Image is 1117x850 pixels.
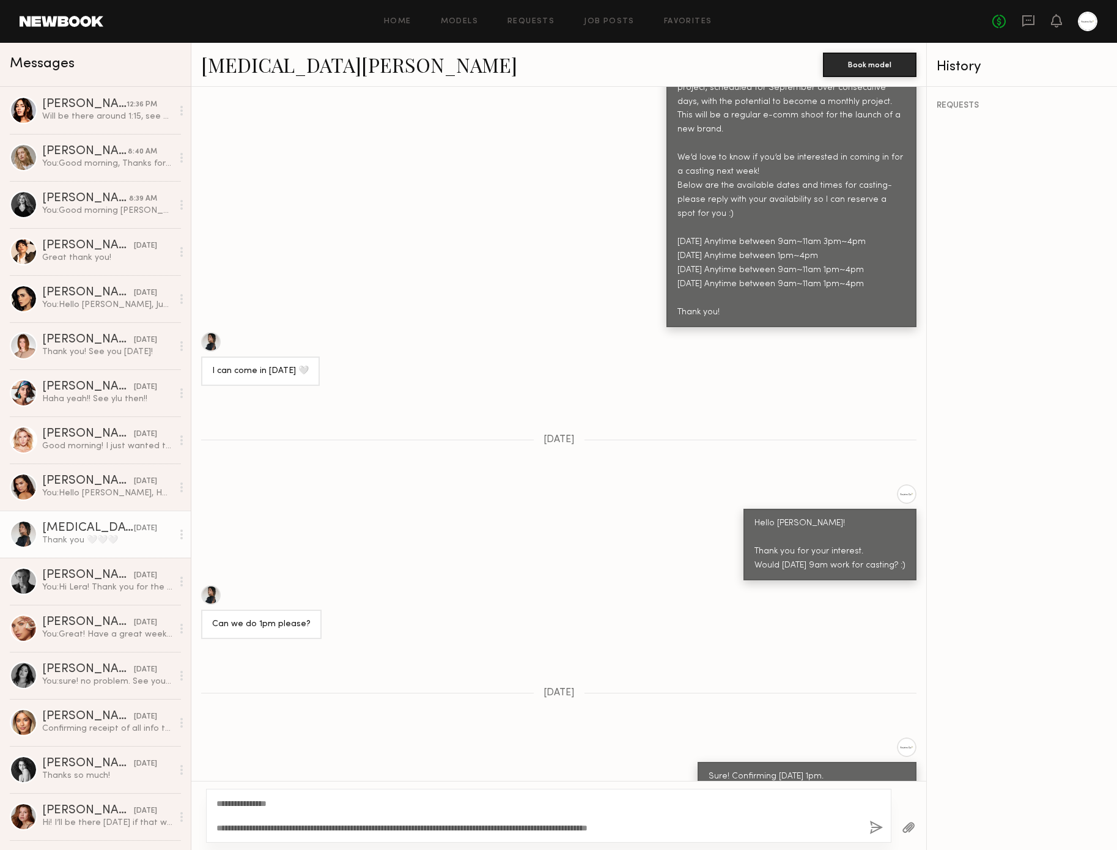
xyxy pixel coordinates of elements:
div: 8:40 AM [128,146,157,158]
div: [PERSON_NAME] [42,711,134,723]
button: Book model [823,53,916,77]
div: [PERSON_NAME] [42,428,134,440]
a: [MEDICAL_DATA][PERSON_NAME] [201,51,517,78]
div: History [937,60,1108,74]
div: [DATE] [134,287,157,299]
div: REQUESTS [937,102,1108,110]
div: You: Hello [PERSON_NAME], Just checking in to see if you’re on your way to the casting or if you ... [42,299,172,311]
div: Confirming receipt of all info thank you and look forward to meeting you next week! [42,723,172,734]
div: [DATE] [134,664,157,676]
div: [PERSON_NAME] [42,475,134,487]
div: [DATE] [134,334,157,346]
div: Thank you! See you [DATE]! [42,346,172,358]
div: Haha yeah!! See ylu then!! [42,393,172,405]
div: I can come in [DATE] 🤍 [212,364,309,379]
a: Favorites [664,18,712,26]
span: [DATE] [544,688,575,698]
div: You: Hi Lera! Thank you for the response. Unfortunately, we’re only working [DATE] through [DATE]... [42,582,172,593]
div: Can we do 1pm please? [212,618,311,632]
div: You: sure! no problem. See you later :) [42,676,172,687]
div: You: Good morning, Thanks for letting me know. Ok confirming [DATE] between 4-4:30pm. See you [DA... [42,158,172,169]
span: Messages [10,57,75,71]
div: Great thank you! [42,252,172,264]
div: [MEDICAL_DATA][PERSON_NAME] [42,522,134,534]
div: [DATE] [134,711,157,723]
div: [DATE] [134,805,157,817]
a: Models [441,18,478,26]
div: Sure! Confirming [DATE] 1pm. Have a great weekend and see you next week :) [709,770,905,812]
div: [PERSON_NAME] [42,240,134,252]
div: Thanks so much! [42,770,172,782]
div: You: Good morning [PERSON_NAME], Thanks for letting me know! We have some some spots [DATE] ([DAT... [42,205,172,216]
div: [DATE] [134,523,157,534]
div: [DATE] [134,758,157,770]
div: [PERSON_NAME] [42,805,134,817]
div: [PERSON_NAME] [42,381,134,393]
a: Job Posts [584,18,635,26]
div: [PERSON_NAME] [42,569,134,582]
a: Book model [823,59,916,69]
div: [DATE] [134,570,157,582]
div: [PERSON_NAME] [42,334,134,346]
a: Requests [507,18,555,26]
span: [DATE] [544,435,575,445]
div: You: Hello [PERSON_NAME], Hope everything is ok with you! Do you want to reschedule your casting? [42,487,172,499]
div: [PERSON_NAME] [42,616,134,629]
div: Thank you 🤍🤍🤍 [42,534,172,546]
a: Home [384,18,411,26]
div: [PERSON_NAME] [42,663,134,676]
div: [PERSON_NAME] [42,98,127,111]
div: [DATE] [134,476,157,487]
div: You: Great! Have a great weekend and see you next week :) [42,629,172,640]
div: Hi! I’ll be there [DATE] if that works still. Thank you! [42,817,172,829]
div: 8:39 AM [129,193,157,205]
div: [DATE] [134,240,157,252]
div: [PERSON_NAME] [42,193,129,205]
div: Hello [PERSON_NAME]! Thank you for your interest. Would [DATE] 9am work for casting? :) [754,517,905,573]
div: Good morning! I just wanted to give you a heads up that I got stuck on the freeway for about 25 m... [42,440,172,452]
div: [DATE] [134,382,157,393]
div: [PERSON_NAME] [42,146,128,158]
div: 12:36 PM [127,99,157,111]
div: Will be there around 1:15, see you soon! [42,111,172,122]
div: [PERSON_NAME] [42,287,134,299]
div: [PERSON_NAME] [42,758,134,770]
div: [DATE] [134,617,157,629]
div: [DATE] [134,429,157,440]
